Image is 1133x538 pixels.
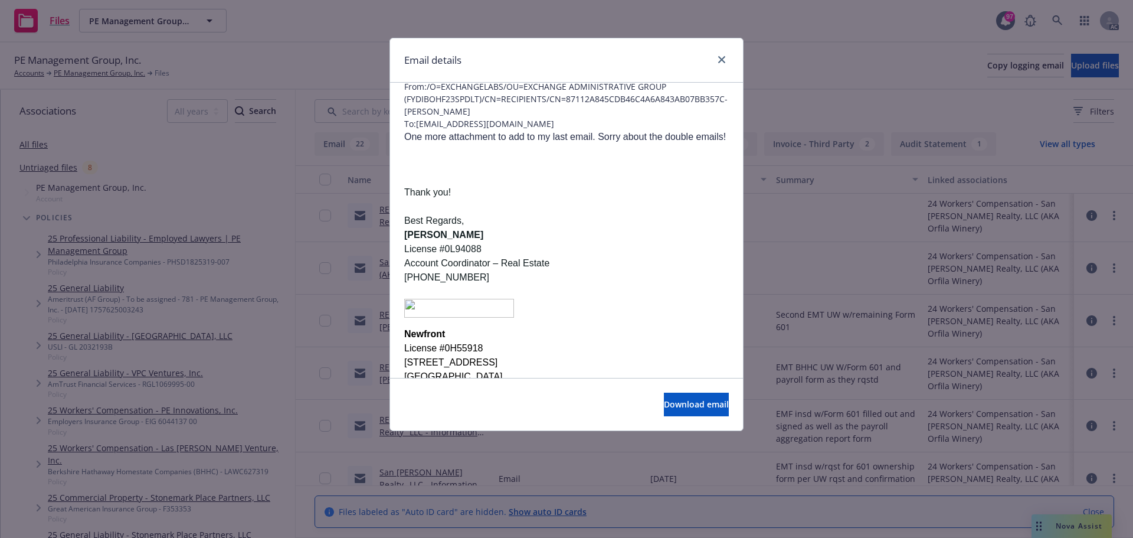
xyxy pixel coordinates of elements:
span: Newfront [404,329,445,339]
span: Download email [664,399,729,410]
button: Download email [664,393,729,416]
span: [PHONE_NUMBER] [404,272,489,282]
span: From: /O=EXCHANGELABS/OU=EXCHANGE ADMINISTRATIVE GROUP (FYDIBOHF23SPDLT)/CN=RECIPIENTS/CN=87112A8... [404,80,729,118]
h1: Email details [404,53,461,68]
span: Account Coordinator – Real Estate [404,258,549,268]
span: [GEOGRAPHIC_DATA] [404,371,503,382]
img: image001.png@01DB974C.DB0B2150 [404,299,514,318]
span: [STREET_ADDRESS] [404,357,497,367]
span: One more attachment to add to my last email. Sorry about the double emails! [404,132,726,142]
span: License #0H55918 [404,343,483,353]
span: [PERSON_NAME] [404,230,483,240]
span: License #0L94088 [404,244,482,254]
span: To: [EMAIL_ADDRESS][DOMAIN_NAME] [404,118,729,130]
span: Thank you! [404,187,451,197]
span: Best Regards, [404,216,464,226]
a: close [715,53,729,67]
